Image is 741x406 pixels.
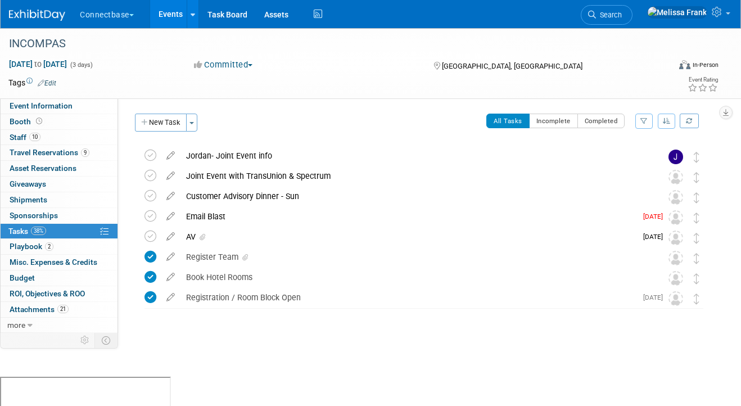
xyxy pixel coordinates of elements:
i: Move task [694,253,699,264]
button: All Tasks [486,114,530,128]
a: Event Information [1,98,118,114]
span: Asset Reservations [10,164,76,173]
div: Book Hotel Rooms [180,268,646,287]
div: Customer Advisory Dinner - Sun [180,187,646,206]
div: In-Person [692,61,719,69]
a: Sponsorships [1,208,118,223]
span: to [33,60,43,69]
a: edit [161,211,180,222]
img: Melissa Frank [647,6,707,19]
i: Move task [694,152,699,163]
span: Travel Reservations [10,148,89,157]
span: 21 [57,305,69,313]
a: Edit [38,79,56,87]
td: Tags [8,77,56,88]
span: 10 [29,133,40,141]
a: edit [161,232,180,242]
span: Booth not reserved yet [34,117,44,125]
span: 2 [45,242,53,251]
a: Search [581,5,632,25]
span: 38% [31,227,46,235]
span: [DATE] [643,233,668,241]
span: 9 [81,148,89,157]
button: New Task [135,114,187,132]
a: edit [161,191,180,201]
i: Move task [694,192,699,203]
span: Playbook [10,242,53,251]
td: Personalize Event Tab Strip [75,333,95,348]
span: Budget [10,273,35,282]
div: Joint Event with TransUnion & Spectrum [180,166,646,186]
a: Staff10 [1,130,118,145]
td: Toggle Event Tabs [95,333,118,348]
a: Tasks38% [1,224,118,239]
a: Refresh [680,114,699,128]
img: Format-Inperson.png [679,60,690,69]
img: Jordan Sigel [668,150,683,164]
a: Asset Reservations [1,161,118,176]
a: edit [161,151,180,161]
a: Booth [1,114,118,129]
span: Event Information [10,101,73,110]
span: Giveaways [10,179,46,188]
span: Booth [10,117,44,126]
img: Unassigned [668,190,683,205]
i: Move task [694,172,699,183]
span: more [7,321,25,330]
div: INCOMPAS [5,34,658,54]
div: Event Rating [688,77,718,83]
div: Email Blast [180,207,636,226]
span: Sponsorships [10,211,58,220]
a: more [1,318,118,333]
span: [DATE] [DATE] [8,59,67,69]
img: Unassigned [668,271,683,286]
a: Giveaways [1,177,118,192]
a: Travel Reservations9 [1,145,118,160]
a: edit [161,171,180,181]
button: Incomplete [529,114,578,128]
a: edit [161,272,180,282]
span: Tasks [8,227,46,236]
a: Playbook2 [1,239,118,254]
button: Completed [577,114,625,128]
a: Misc. Expenses & Credits [1,255,118,270]
a: edit [161,252,180,262]
i: Move task [694,273,699,284]
span: ROI, Objectives & ROO [10,289,85,298]
button: Committed [190,59,257,71]
img: Unassigned [668,170,683,184]
i: Move task [694,294,699,304]
span: [DATE] [643,213,668,220]
div: Registration / Room Block Open [180,288,636,307]
div: AV [180,227,636,246]
span: (3 days) [69,61,93,69]
span: [DATE] [643,294,668,301]
a: Attachments21 [1,302,118,317]
i: Move task [694,213,699,223]
i: Move task [694,233,699,243]
div: Register Team [180,247,646,267]
img: Unassigned [668,231,683,245]
a: ROI, Objectives & ROO [1,286,118,301]
span: Shipments [10,195,47,204]
span: Staff [10,133,40,142]
div: Event Format [615,58,719,75]
span: Search [596,11,622,19]
span: Misc. Expenses & Credits [10,258,97,267]
img: Unassigned [668,210,683,225]
img: Unassigned [668,251,683,265]
a: Shipments [1,192,118,207]
div: Jordan- Joint Event info [180,146,646,165]
span: Attachments [10,305,69,314]
span: [GEOGRAPHIC_DATA], [GEOGRAPHIC_DATA] [442,62,582,70]
a: Budget [1,270,118,286]
img: ExhibitDay [9,10,65,21]
a: edit [161,292,180,303]
img: Unassigned [668,291,683,306]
